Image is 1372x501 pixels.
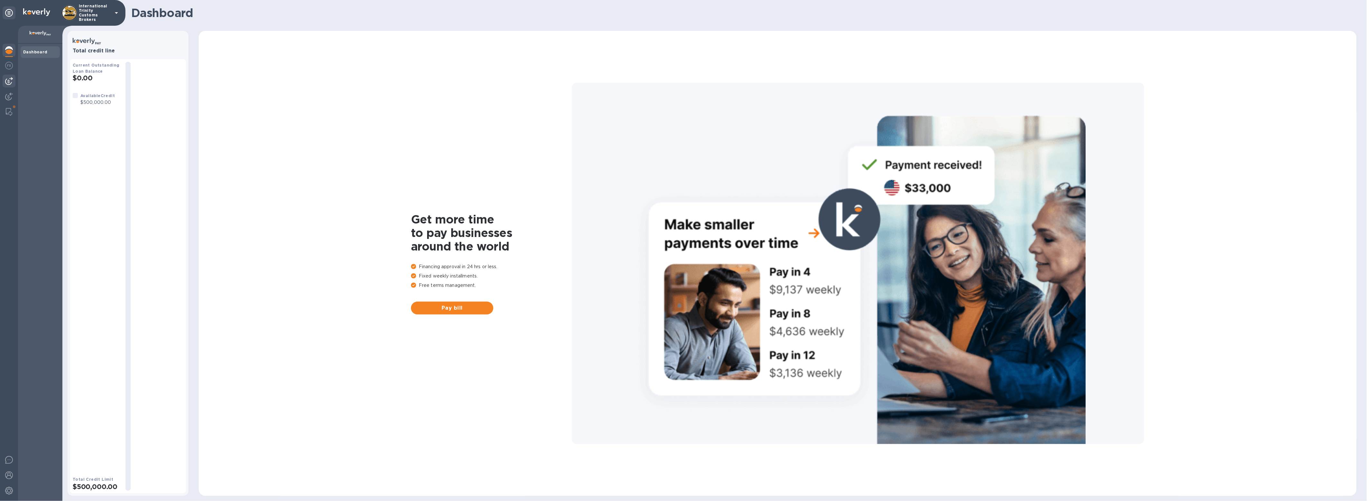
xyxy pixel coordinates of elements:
h1: Get more time to pay businesses around the world [411,213,572,253]
b: Dashboard [23,50,48,54]
h3: Total credit line [73,48,183,54]
h2: $0.00 [73,74,120,82]
p: $500,000.00 [80,99,115,106]
b: Total Credit Limit [73,477,113,482]
p: Financing approval in 24 hrs or less. [411,263,572,270]
img: Logo [23,8,50,16]
p: Free terms management. [411,282,572,289]
p: Fixed weekly installments. [411,273,572,279]
span: Pay bill [416,304,488,312]
h1: Dashboard [131,6,1353,20]
div: Unpin categories [3,6,15,19]
button: Pay bill [411,302,493,314]
p: International Trinity Customs Brokers [79,4,111,22]
b: Available Credit [80,93,115,98]
h2: $500,000.00 [73,483,120,491]
img: Foreign exchange [5,62,13,69]
b: Current Outstanding Loan Balance [73,63,120,74]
